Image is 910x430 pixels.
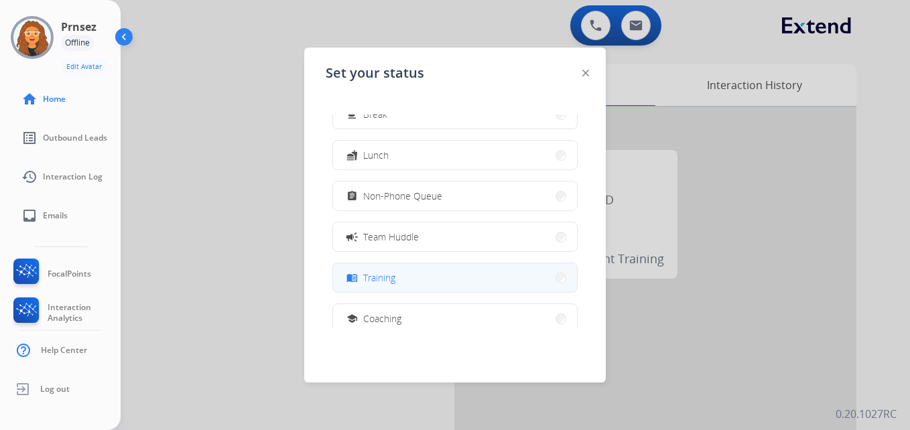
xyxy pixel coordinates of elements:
[11,297,121,328] a: Interaction Analytics
[21,130,38,146] mat-icon: list_alt
[41,345,87,356] span: Help Center
[21,169,38,185] mat-icon: history
[43,94,66,104] span: Home
[836,406,897,422] p: 0.20.1027RC
[333,100,577,129] button: Break
[48,302,121,324] span: Interaction Analytics
[346,313,358,324] mat-icon: school
[43,133,107,143] span: Outbound Leads
[346,149,358,161] mat-icon: fastfood
[333,222,577,251] button: Team Huddle
[363,107,387,121] span: Break
[582,70,589,76] img: close-button
[11,259,91,289] a: FocalPoints
[43,171,103,182] span: Interaction Log
[333,141,577,169] button: Lunch
[48,269,91,279] span: FocalPoints
[21,208,38,224] mat-icon: inbox
[40,384,70,395] span: Log out
[61,59,107,74] button: Edit Avatar
[43,210,68,221] span: Emails
[363,148,389,162] span: Lunch
[13,19,51,56] img: avatar
[333,182,577,210] button: Non-Phone Queue
[21,91,38,107] mat-icon: home
[363,230,419,244] span: Team Huddle
[345,230,359,243] mat-icon: campaign
[333,304,577,333] button: Coaching
[333,263,577,292] button: Training
[61,19,96,35] h3: Prnsez
[346,109,358,120] mat-icon: free_breakfast
[363,271,395,285] span: Training
[363,189,442,203] span: Non-Phone Queue
[61,35,94,51] div: Offline
[346,190,358,202] mat-icon: assignment
[346,272,358,283] mat-icon: menu_book
[363,311,401,326] span: Coaching
[326,64,424,82] span: Set your status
